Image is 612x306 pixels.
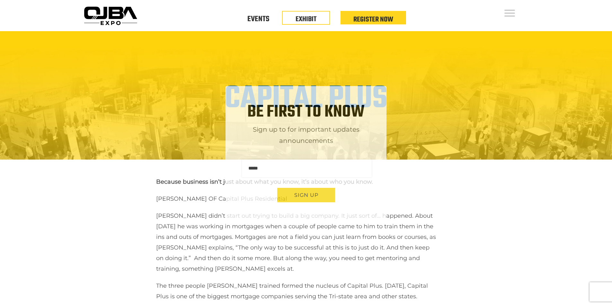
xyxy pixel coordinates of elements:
p: [PERSON_NAME] didn’t start out trying to build a big company. It just sort of… happened. About [D... [156,211,437,274]
a: EXHIBIT [296,14,316,25]
h1: Be first to know [226,102,386,122]
a: Register Now [353,14,393,25]
a: Capital Plus [225,74,387,123]
strong: Because business isn’t just about what you know, it’s about who you know. [156,178,373,185]
button: Sign up [277,188,335,202]
p: Sign up to for important updates announcements [226,124,386,146]
p: The three people [PERSON_NAME] trained formed the nucleus of Capital Plus. [DATE], Capital Plus i... [156,281,437,302]
p: [PERSON_NAME] OF Capital Plus Residential [156,194,437,204]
